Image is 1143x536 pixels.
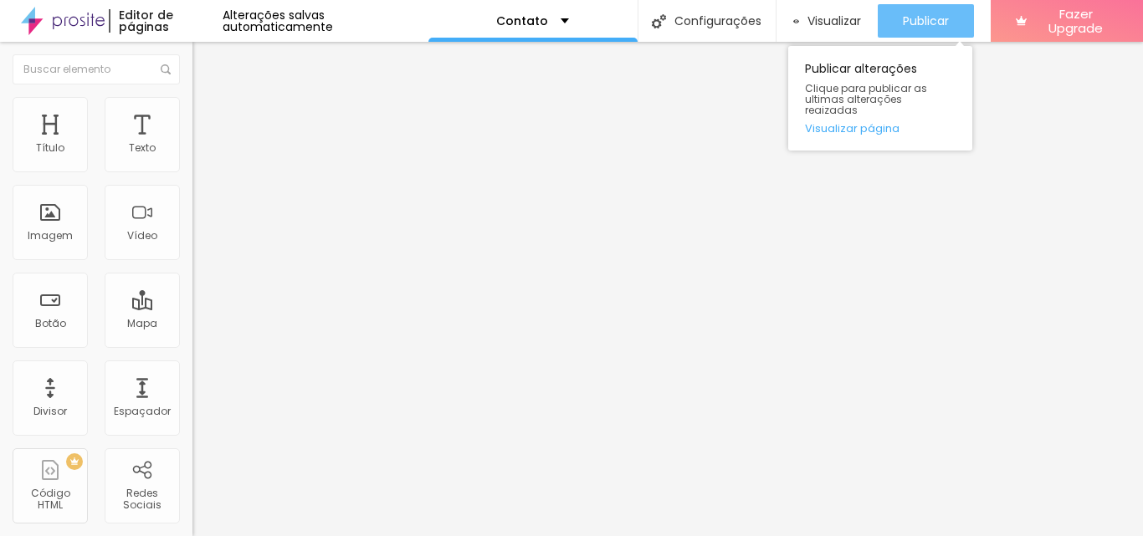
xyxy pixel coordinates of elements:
button: Visualizar [777,4,879,38]
div: Redes Sociais [109,488,175,512]
img: Icone [652,14,666,28]
span: Fazer Upgrade [1033,7,1118,36]
span: Visualizar [807,14,861,28]
div: Divisor [33,406,67,417]
div: Editor de páginas [109,9,222,33]
a: Visualizar página [805,123,956,134]
button: Publicar [878,4,974,38]
div: Publicar alterações [788,46,972,151]
div: Alterações salvas automaticamente [223,9,428,33]
div: Código HTML [17,488,83,512]
div: Espaçador [114,406,171,417]
img: view-1.svg [793,14,800,28]
div: Título [36,142,64,154]
div: Vídeo [127,230,157,242]
div: Texto [129,142,156,154]
div: Mapa [127,318,157,329]
span: Clique para publicar as ultimas alterações reaizadas [805,83,956,116]
input: Buscar elemento [13,54,180,84]
span: Publicar [903,14,949,28]
p: Contato [496,15,548,27]
img: Icone [161,64,171,74]
div: Imagem [28,230,73,242]
div: Botão [35,318,66,329]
